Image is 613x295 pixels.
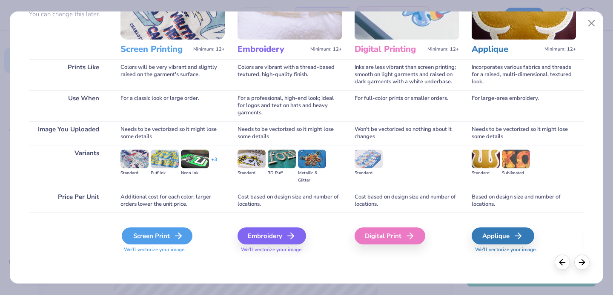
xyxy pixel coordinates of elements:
div: Colors are vibrant with a thread-based textured, high-quality finish. [238,59,342,90]
img: Puff Ink [151,150,179,168]
span: Minimum: 12+ [427,46,459,52]
span: We'll vectorize your image. [472,246,576,253]
div: Standard [355,170,383,177]
h3: Embroidery [238,44,307,55]
div: Standard [472,170,500,177]
div: Colors will be very vibrant and slightly raised on the garment's surface. [120,59,225,90]
h3: Digital Printing [355,44,424,55]
span: We'll vectorize your image. [238,246,342,253]
div: Needs to be vectorized so it might lose some details [238,121,342,145]
div: Needs to be vectorized so it might lose some details [472,121,576,145]
span: Minimum: 12+ [193,46,225,52]
div: Image You Uploaded [29,121,108,145]
div: For a professional, high-end look; ideal for logos and text on hats and heavy garments. [238,90,342,121]
img: Neon Ink [181,150,209,168]
img: Standard [238,150,266,168]
div: Standard [120,170,149,177]
div: Embroidery [238,227,306,244]
div: Prints Like [29,59,108,90]
div: Cost based on design size and number of locations. [238,189,342,213]
div: Puff Ink [151,170,179,177]
div: Incorporates various fabrics and threads for a raised, multi-dimensional, textured look. [472,59,576,90]
div: Cost based on design size and number of locations. [355,189,459,213]
span: Minimum: 12+ [310,46,342,52]
div: Applique [472,227,534,244]
div: Digital Print [355,227,425,244]
div: + 3 [211,156,217,170]
div: Inks are less vibrant than screen printing; smooth on light garments and raised on dark garments ... [355,59,459,90]
div: For large-area embroidery. [472,90,576,121]
div: Won't be vectorized so nothing about it changes [355,121,459,145]
h3: Applique [472,44,541,55]
img: Standard [355,150,383,168]
div: Based on design size and number of locations. [472,189,576,213]
div: Use When [29,90,108,121]
div: Variants [29,145,108,189]
div: For full-color prints or smaller orders. [355,90,459,121]
img: Metallic & Glitter [298,150,326,168]
img: Standard [120,150,149,168]
p: You can change this later. [29,11,108,18]
img: Standard [472,150,500,168]
div: Standard [238,170,266,177]
img: 3D Puff [268,150,296,168]
div: Needs to be vectorized so it might lose some details [120,121,225,145]
div: For a classic look or large order. [120,90,225,121]
div: Sublimated [502,170,530,177]
div: Neon Ink [181,170,209,177]
div: Additional cost for each color; larger orders lower the unit price. [120,189,225,213]
span: Minimum: 12+ [544,46,576,52]
img: Sublimated [502,150,530,168]
button: Close [584,15,600,31]
div: Price Per Unit [29,189,108,213]
div: Screen Print [122,227,192,244]
div: 3D Puff [268,170,296,177]
h3: Screen Printing [120,44,190,55]
div: Metallic & Glitter [298,170,326,184]
span: We'll vectorize your image. [120,246,225,253]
